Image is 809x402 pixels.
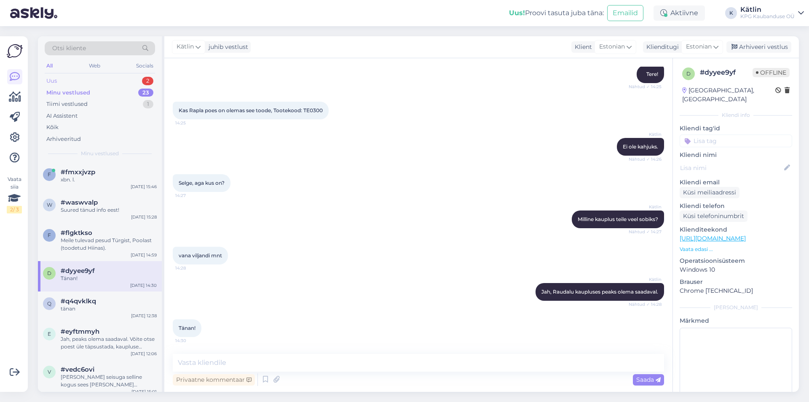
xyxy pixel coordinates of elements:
[61,328,99,335] span: #eyftmmyh
[680,225,792,234] p: Klienditeekond
[46,135,81,143] div: Arhiveeritud
[48,369,51,375] span: v
[142,77,153,85] div: 2
[46,89,90,97] div: Minu vestlused
[131,389,157,395] div: [DATE] 15:01
[740,6,795,13] div: Kätlin
[61,275,157,282] div: Tänan!
[138,89,153,97] div: 23
[680,210,747,222] div: Küsi telefoninumbrit
[131,252,157,258] div: [DATE] 14:59
[130,282,157,289] div: [DATE] 14:30
[175,192,207,199] span: 14:27
[177,42,194,51] span: Kätlin
[46,100,88,108] div: Tiimi vestlused
[175,337,207,344] span: 14:30
[7,206,22,213] div: 2 / 3
[45,60,54,71] div: All
[571,43,592,51] div: Klient
[61,373,157,389] div: [PERSON_NAME] seisuga selline kogus sees [PERSON_NAME] [PERSON_NAME] poes, kuid soovitame siiski ...
[700,67,753,78] div: # dyyee9yf
[753,68,790,77] span: Offline
[630,204,662,210] span: Kätlin
[61,199,98,206] span: #waswvalp
[541,289,658,295] span: Jah, Raudalu kaupluses peaks olema saadaval.
[680,187,739,198] div: Küsi meiliaadressi
[87,60,102,71] div: Web
[143,100,153,108] div: 1
[7,43,23,59] img: Askly Logo
[680,286,792,295] p: Chrome [TECHNICAL_ID]
[629,84,662,90] span: Nähtud ✓ 14:25
[509,9,525,17] b: Uus!
[179,107,323,113] span: Kas Rapla poes on olemas see toode, Tootekood: TE0300
[680,316,792,325] p: Märkmed
[680,202,792,210] p: Kliendi telefon
[646,71,658,77] span: Tere!
[682,86,775,104] div: [GEOGRAPHIC_DATA], [GEOGRAPHIC_DATA]
[629,229,662,235] span: Nähtud ✓ 14:27
[175,265,207,271] span: 14:28
[740,13,795,20] div: KPG Kaubanduse OÜ
[680,135,792,147] input: Lisa tag
[46,112,78,120] div: AI Assistent
[48,232,51,238] span: f
[725,7,737,19] div: K
[629,301,662,308] span: Nähtud ✓ 14:28
[61,267,95,275] span: #dyyee9yf
[61,237,157,252] div: Meile tulevad pesud Türgist, Poolast (toodetud Hiinas).
[643,43,679,51] div: Klienditugi
[607,5,643,21] button: Emailid
[61,297,96,305] span: #q4qvklkq
[175,120,207,126] span: 14:25
[636,376,661,383] span: Saada
[680,278,792,286] p: Brauser
[654,5,705,21] div: Aktiivne
[686,70,691,77] span: d
[680,111,792,119] div: Kliendi info
[680,235,746,242] a: [URL][DOMAIN_NAME]
[61,176,157,183] div: xbn. l.
[680,246,792,253] p: Vaata edasi ...
[46,77,57,85] div: Uus
[629,156,662,162] span: Nähtud ✓ 14:26
[680,178,792,187] p: Kliendi email
[686,42,712,51] span: Estonian
[680,304,792,311] div: [PERSON_NAME]
[47,300,51,307] span: q
[47,202,52,208] span: w
[52,44,86,53] span: Otsi kliente
[131,351,157,357] div: [DATE] 12:06
[61,229,92,237] span: #flgktkso
[680,163,782,173] input: Lisa nimi
[179,252,222,259] span: vana viljandi mnt
[630,276,662,283] span: Kätlin
[680,256,792,265] p: Operatsioonisüsteem
[131,183,157,190] div: [DATE] 15:46
[509,8,604,18] div: Proovi tasuta juba täna:
[623,143,658,150] span: Ei ole kahjuks.
[47,270,51,276] span: d
[179,325,196,331] span: Tänan!
[680,265,792,274] p: Windows 10
[578,216,658,222] span: Milline kauplus teile veel sobiks?
[61,366,94,373] span: #vedc6ovi
[173,374,255,386] div: Privaatne kommentaar
[740,6,804,20] a: KätlinKPG Kaubanduse OÜ
[61,206,157,214] div: Suured tänud info eest!
[61,335,157,351] div: Jah, peaks olema saadaval. Võite otse poest üle täpsustada, kaupluse number on 5552 0968
[131,214,157,220] div: [DATE] 15:28
[131,313,157,319] div: [DATE] 12:38
[61,168,95,176] span: #fmxxjvzp
[134,60,155,71] div: Socials
[46,123,59,132] div: Kõik
[630,131,662,138] span: Kätlin
[61,305,157,313] div: tänan
[599,42,625,51] span: Estonian
[81,150,119,157] span: Minu vestlused
[680,151,792,159] p: Kliendi nimi
[7,175,22,213] div: Vaata siia
[680,124,792,133] p: Kliendi tag'id
[179,180,225,186] span: Selge, aga kus on?
[205,43,248,51] div: juhib vestlust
